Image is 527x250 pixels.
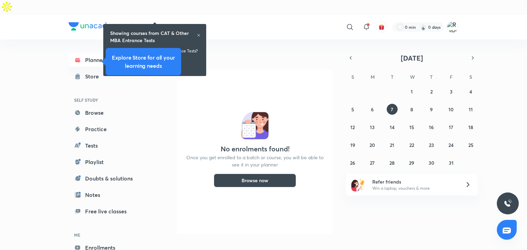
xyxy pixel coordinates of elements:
a: Planner [69,53,148,67]
abbr: October 19, 2025 [350,142,355,148]
img: Rupak saha [447,21,458,33]
button: October 28, 2025 [387,157,398,168]
h6: ME [69,229,148,241]
button: October 31, 2025 [446,157,457,168]
button: October 7, 2025 [387,104,398,115]
button: October 27, 2025 [367,157,378,168]
button: October 26, 2025 [347,157,358,168]
button: October 29, 2025 [406,157,417,168]
abbr: October 5, 2025 [351,106,354,113]
a: Store [69,70,148,83]
abbr: October 16, 2025 [429,124,434,130]
abbr: October 26, 2025 [350,160,355,166]
abbr: October 23, 2025 [429,142,434,148]
button: October 20, 2025 [367,139,378,150]
img: No events [241,112,269,139]
abbr: Friday [450,74,453,80]
img: avatar [378,24,385,30]
abbr: October 3, 2025 [450,88,453,95]
button: October 3, 2025 [446,86,457,97]
img: ttu [504,199,512,208]
button: October 18, 2025 [465,122,476,133]
button: October 13, 2025 [367,122,378,133]
h5: Explore Store for all your learning needs [111,53,176,70]
img: streak [420,24,427,30]
a: Free live classes [69,204,148,218]
button: October 25, 2025 [465,139,476,150]
button: [DATE] [355,53,468,63]
abbr: October 18, 2025 [468,124,473,130]
abbr: October 6, 2025 [371,106,374,113]
button: October 23, 2025 [426,139,437,150]
a: Practice [69,122,148,136]
p: Once you get enrolled to a batch or course, you will be able to see it in your planner [185,154,325,168]
abbr: October 28, 2025 [389,160,395,166]
abbr: October 29, 2025 [409,160,414,166]
div: Store [85,72,103,80]
abbr: October 2, 2025 [430,88,433,95]
abbr: October 20, 2025 [370,142,375,148]
button: October 10, 2025 [446,104,457,115]
button: October 4, 2025 [465,86,476,97]
abbr: October 7, 2025 [391,106,393,113]
abbr: October 1, 2025 [411,88,413,95]
abbr: October 24, 2025 [448,142,454,148]
button: October 15, 2025 [406,122,417,133]
button: October 22, 2025 [406,139,417,150]
h4: No enrolments found! [221,145,290,153]
img: referral [351,178,365,191]
abbr: October 21, 2025 [390,142,394,148]
button: October 9, 2025 [426,104,437,115]
button: October 30, 2025 [426,157,437,168]
abbr: October 14, 2025 [390,124,395,130]
button: October 12, 2025 [347,122,358,133]
button: Browse now [214,174,296,187]
abbr: October 12, 2025 [350,124,355,130]
abbr: October 13, 2025 [370,124,375,130]
button: October 1, 2025 [406,86,417,97]
h6: SELF STUDY [69,94,148,106]
a: Company Logo [69,22,124,32]
button: October 6, 2025 [367,104,378,115]
abbr: October 22, 2025 [409,142,414,148]
button: October 17, 2025 [446,122,457,133]
a: Notes [69,188,148,202]
abbr: Sunday [351,74,354,80]
img: Company Logo [69,22,124,30]
button: October 24, 2025 [446,139,457,150]
button: October 11, 2025 [465,104,476,115]
abbr: October 15, 2025 [409,124,414,130]
abbr: October 10, 2025 [448,106,454,113]
button: October 2, 2025 [426,86,437,97]
abbr: Saturday [469,74,472,80]
a: Playlist [69,155,148,169]
button: avatar [376,22,387,33]
abbr: October 8, 2025 [410,106,413,113]
abbr: Tuesday [391,74,394,80]
abbr: Thursday [430,74,433,80]
h6: Refer friends [372,178,457,185]
abbr: October 11, 2025 [469,106,473,113]
abbr: October 17, 2025 [449,124,453,130]
button: October 19, 2025 [347,139,358,150]
p: Win a laptop, vouchers & more [372,185,457,191]
abbr: Wednesday [410,74,415,80]
button: October 16, 2025 [426,122,437,133]
h4: [DATE] [177,53,338,61]
button: October 14, 2025 [387,122,398,133]
h6: Showing courses from CAT & Other MBA Entrance Tests [110,29,197,44]
a: Browse [69,106,148,120]
abbr: October 25, 2025 [468,142,473,148]
a: Doubts & solutions [69,172,148,185]
abbr: October 31, 2025 [449,160,454,166]
button: October 21, 2025 [387,139,398,150]
abbr: October 4, 2025 [469,88,472,95]
abbr: Monday [371,74,375,80]
abbr: October 9, 2025 [430,106,433,113]
button: October 8, 2025 [406,104,417,115]
span: [DATE] [401,53,423,63]
abbr: October 27, 2025 [370,160,375,166]
abbr: October 30, 2025 [429,160,434,166]
button: October 5, 2025 [347,104,358,115]
a: Tests [69,139,148,152]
